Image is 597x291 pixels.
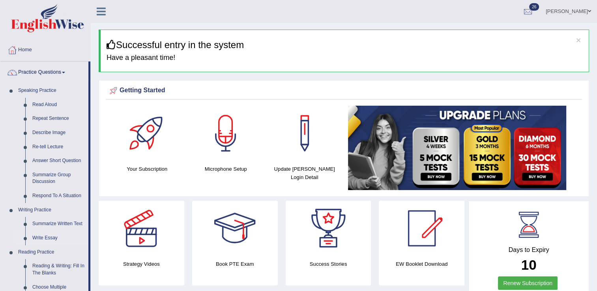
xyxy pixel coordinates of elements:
a: Reading Practice [15,245,88,259]
h4: Strategy Videos [99,260,184,268]
h4: EW Booklet Download [379,260,464,268]
a: Summarize Written Text [29,217,88,231]
a: Describe Image [29,126,88,140]
h4: Your Subscription [112,165,183,173]
a: Re-tell Lecture [29,140,88,154]
b: 10 [521,257,537,272]
a: Respond To A Situation [29,189,88,203]
a: Summarize Group Discussion [29,168,88,189]
a: Speaking Practice [15,84,88,98]
h3: Successful entry in the system [107,40,583,50]
a: Repeat Sentence [29,112,88,126]
span: 26 [529,3,539,11]
h4: Have a pleasant time! [107,54,583,62]
div: Getting Started [108,85,580,97]
a: Home [0,39,90,59]
a: Practice Questions [0,62,88,81]
a: Renew Subscription [498,276,558,290]
h4: Microphone Setup [191,165,262,173]
a: Read Aloud [29,98,88,112]
a: Answer Short Question [29,154,88,168]
h4: Success Stories [286,260,371,268]
h4: Days to Expiry [477,246,580,254]
a: Reading & Writing: Fill In The Blanks [29,259,88,280]
a: Write Essay [29,231,88,245]
button: × [576,36,581,44]
a: Writing Practice [15,203,88,217]
h4: Book PTE Exam [192,260,278,268]
img: small5.jpg [348,106,566,190]
h4: Update [PERSON_NAME] Login Detail [269,165,340,181]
